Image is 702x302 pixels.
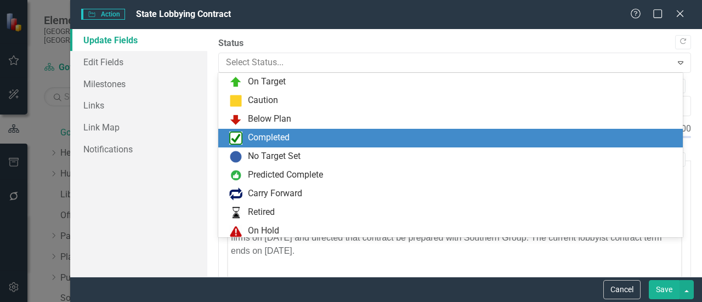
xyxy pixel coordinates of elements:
[70,94,207,116] a: Links
[3,3,450,55] p: Staff coordinated a Request for Information (RFI) with Procurement that was released on [DATE]. R...
[229,187,242,201] img: Carry Forward
[229,169,242,182] img: Predicted Complete
[70,73,207,95] a: Milestones
[229,132,242,145] img: Completed
[248,94,278,107] div: Caution
[229,150,242,163] img: No Target Set
[248,206,275,219] div: Retired
[248,113,291,126] div: Below Plan
[603,280,641,299] button: Cancel
[70,51,207,73] a: Edit Fields
[70,116,207,138] a: Link Map
[81,9,125,20] span: Action
[229,94,242,107] img: Caution
[70,29,207,51] a: Update Fields
[248,150,301,163] div: No Target Set
[136,9,231,19] span: State Lobbying Contract
[649,280,680,299] button: Save
[248,187,302,200] div: Carry Forward
[70,138,207,160] a: Notifications
[229,113,242,126] img: Below Plan
[248,132,290,144] div: Completed
[229,225,242,238] img: On Hold
[229,206,242,219] img: Retired
[248,225,279,237] div: On Hold
[248,169,323,181] div: Predicted Complete
[248,76,286,88] div: On Target
[218,37,691,50] label: Status
[229,76,242,89] img: On Target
